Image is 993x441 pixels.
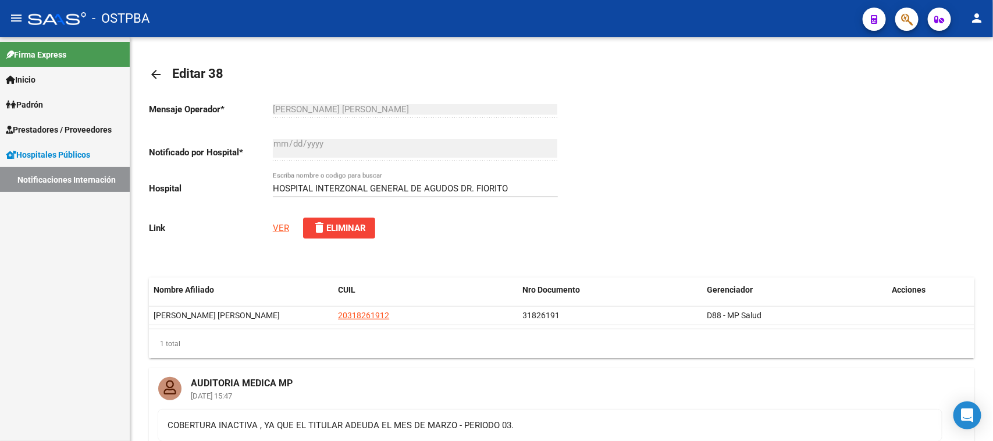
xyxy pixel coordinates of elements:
p: Hospital [149,182,273,195]
span: CUIL [338,285,355,294]
mat-card-title: AUDITORIA MEDICA MP [181,368,302,390]
mat-icon: menu [9,11,23,25]
div: 1 total [149,329,974,358]
span: Prestadores / Proveedores [6,123,112,136]
span: 20318261912 [338,311,389,320]
span: Gerenciador [707,285,753,294]
mat-icon: delete [312,221,326,234]
span: Editar 38 [172,66,223,81]
p: Notificado por Hospital [149,146,273,159]
span: - OSTPBA [92,6,150,31]
span: Eliminar [312,223,366,233]
datatable-header-cell: CUIL [333,278,518,303]
span: HERRERA JONAS EZEQUIEL [154,311,280,320]
span: Acciones [892,285,926,294]
mat-icon: arrow_back [149,67,163,81]
span: 31826191 [523,311,560,320]
mat-icon: person [970,11,984,25]
span: D88 - MP Salud [707,311,762,320]
span: Firma Express [6,48,66,61]
datatable-header-cell: Nro Documento [518,278,703,303]
span: Padrón [6,98,43,111]
span: Nombre Afiliado [154,285,214,294]
datatable-header-cell: Gerenciador [703,278,887,303]
div: COBERTURA INACTIVA , YA QUE EL TITULAR ADEUDA EL MES DE MARZO - PERIODO 03. [168,419,933,432]
span: Nro Documento [523,285,581,294]
div: Open Intercom Messenger [953,401,981,429]
a: VER [273,223,289,233]
datatable-header-cell: Acciones [887,278,974,303]
mat-card-subtitle: [DATE] 15:47 [181,392,302,400]
p: Mensaje Operador [149,103,273,116]
span: Hospitales Públicos [6,148,90,161]
datatable-header-cell: Nombre Afiliado [149,278,333,303]
span: Inicio [6,73,35,86]
button: Eliminar [303,218,375,239]
p: Link [149,222,273,234]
